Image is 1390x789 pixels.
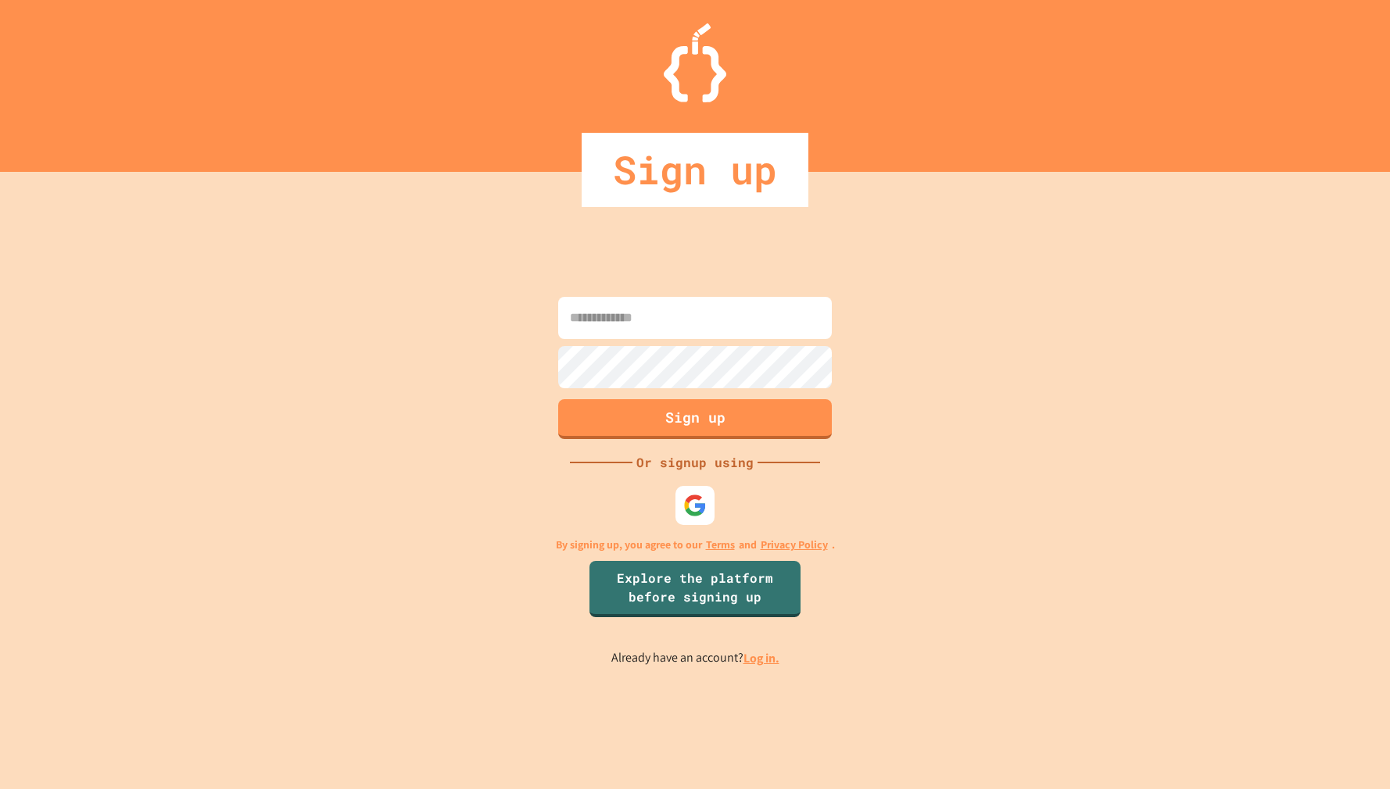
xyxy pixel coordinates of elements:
a: Log in. [743,650,779,666]
div: Or signup using [632,453,758,472]
a: Terms [706,537,735,553]
button: Sign up [558,399,832,439]
a: Privacy Policy [761,537,828,553]
img: Logo.svg [664,23,726,102]
div: Sign up [582,133,808,207]
p: By signing up, you agree to our and . [556,537,835,553]
img: google-icon.svg [683,494,707,517]
p: Already have an account? [611,648,779,668]
a: Explore the platform before signing up [589,561,801,617]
